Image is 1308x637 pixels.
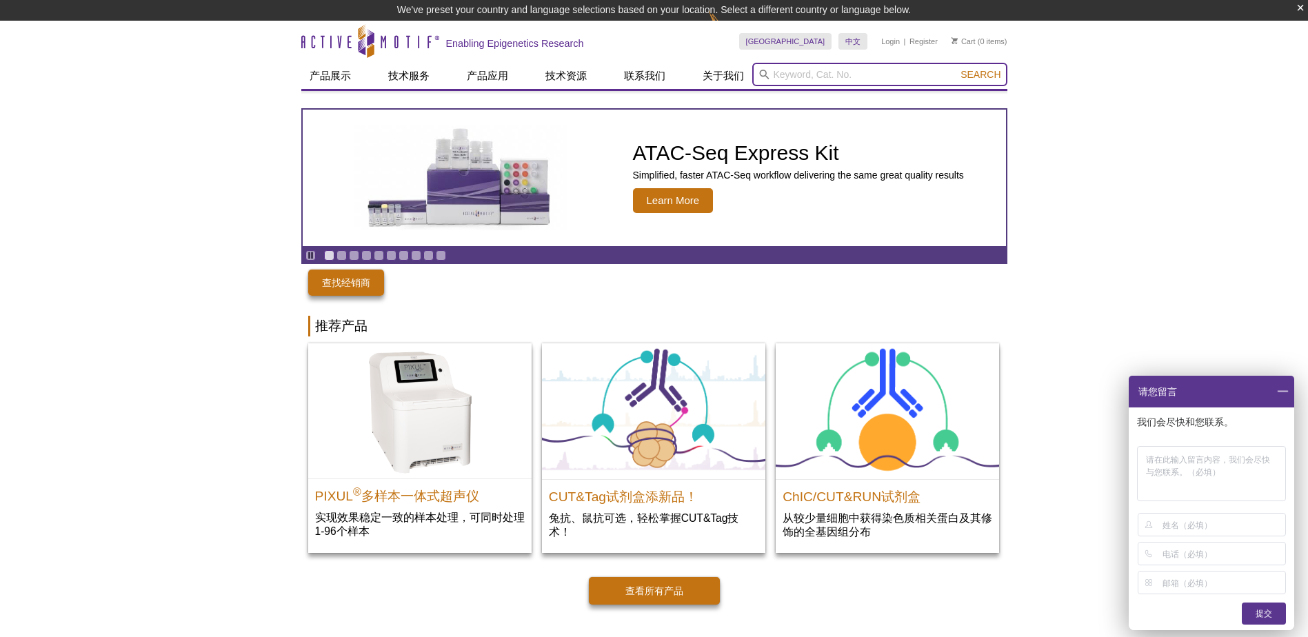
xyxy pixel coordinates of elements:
[303,110,1006,246] article: ATAC-Seq Express Kit
[308,343,532,478] img: PIXUL Multi-Sample Sonicator
[881,37,900,46] a: Login
[459,63,516,89] a: 产品应用
[633,143,964,163] h2: ATAC-Seq Express Kit
[960,69,1000,80] span: Search
[542,343,765,479] img: CUT&Tag试剂盒添新品！
[952,33,1007,50] li: (0 items)
[349,250,359,261] a: Go to slide 3
[308,343,532,552] a: PIXUL Multi-Sample Sonicator PIXUL®多样本一体式超声仪 实现效果稳定一致的样本处理，可同时处理1-96个样本
[380,63,438,89] a: 技术服务
[633,169,964,181] p: Simplified, faster ATAC-Seq workflow delivering the same great quality results
[1137,416,1289,428] p: 我们会尽快和您联系。
[589,577,720,605] a: 查看所有产品
[336,250,347,261] a: Go to slide 2
[423,250,434,261] a: Go to slide 9
[633,188,714,213] span: Learn More
[752,63,1007,86] input: Keyword, Cat. No.
[305,250,316,261] a: Toggle autoplay
[308,270,384,296] a: 查找经销商
[956,68,1005,81] button: Search
[436,250,446,261] a: Go to slide 10
[1137,376,1177,407] span: 请您留言
[347,125,574,230] img: ATAC-Seq Express Kit
[1163,514,1283,536] input: 姓名（必填）
[324,250,334,261] a: Go to slide 1
[542,343,765,553] a: CUT&Tag试剂盒添新品！ CUT&Tag试剂盒添新品！ 兔抗、鼠抗可选，轻松掌握CUT&Tag技术！
[315,510,525,538] p: 实现效果稳定一致的样本处理，可同时处理1-96个样本
[783,483,992,504] h2: ChIC/CUT&RUN试剂盒
[549,511,758,539] p: 兔抗、鼠抗可选，轻松掌握CUT&Tag技术！
[838,33,867,50] a: 中文
[709,10,745,43] img: Change Here
[904,33,906,50] li: |
[315,483,525,503] h2: PIXUL 多样本一体式超声仪
[399,250,409,261] a: Go to slide 7
[783,511,992,539] p: 从较少量细胞中获得染色质相关蛋白及其修饰的全基因组分布
[353,486,361,498] sup: ®
[909,37,938,46] a: Register
[537,63,595,89] a: 技术资源
[301,63,359,89] a: 产品展示
[694,63,752,89] a: 关于我们
[952,37,958,44] img: Your Cart
[411,250,421,261] a: Go to slide 8
[1163,543,1283,565] input: 电话（必填）
[386,250,396,261] a: Go to slide 6
[446,37,584,50] h2: Enabling Epigenetics Research
[952,37,976,46] a: Cart
[616,63,674,89] a: 联系我们
[776,343,999,479] img: ChIC/CUT&RUN Assay Kit
[1242,603,1286,625] div: 提交
[549,483,758,504] h2: CUT&Tag试剂盒添新品！
[1163,572,1283,594] input: 邮箱（必填）
[361,250,372,261] a: Go to slide 4
[308,316,1000,336] h2: 推荐产品
[739,33,832,50] a: [GEOGRAPHIC_DATA]
[776,343,999,553] a: ChIC/CUT&RUN Assay Kit ChIC/CUT&RUN试剂盒 从较少量细胞中获得染色质相关蛋白及其修饰的全基因组分布
[303,110,1006,246] a: ATAC-Seq Express Kit ATAC-Seq Express Kit Simplified, faster ATAC-Seq workflow delivering the sam...
[374,250,384,261] a: Go to slide 5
